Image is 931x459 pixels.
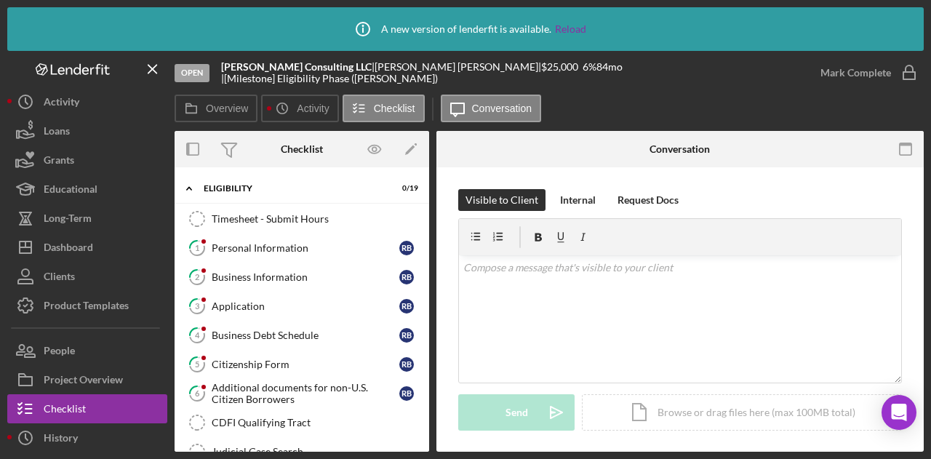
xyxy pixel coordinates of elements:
div: A new version of lenderfit is available. [345,11,586,47]
div: Clients [44,262,75,295]
div: R B [399,386,414,401]
div: Send [506,394,528,431]
div: Additional documents for non-U.S. Citizen Borrowers [212,382,399,405]
a: Reload [555,23,586,35]
div: Personal Information [212,242,399,254]
div: Checklist [44,394,86,427]
a: CDFI Qualifying Tract [182,408,422,437]
button: Internal [553,189,603,211]
button: Dashboard [7,233,167,262]
div: Product Templates [44,291,129,324]
button: Clients [7,262,167,291]
tspan: 5 [195,359,199,369]
div: Timesheet - Submit Hours [212,213,421,225]
label: Overview [206,103,248,114]
div: 0 / 19 [392,184,418,193]
div: Internal [560,189,596,211]
button: Checklist [7,394,167,423]
div: R B [399,357,414,372]
button: Activity [261,95,338,122]
div: Mark Complete [820,58,891,87]
button: Grants [7,145,167,175]
tspan: 2 [195,272,199,282]
button: Send [458,394,575,431]
div: [PERSON_NAME] [PERSON_NAME] | [375,61,541,73]
div: Open Intercom Messenger [882,395,916,430]
div: Grants [44,145,74,178]
button: Conversation [441,95,542,122]
div: History [44,423,78,456]
button: Activity [7,87,167,116]
div: | [221,61,375,73]
div: CDFI Qualifying Tract [212,417,421,428]
div: Conversation [650,143,710,155]
button: Project Overview [7,365,167,394]
button: People [7,336,167,365]
button: Checklist [343,95,425,122]
a: 5Citizenship FormRB [182,350,422,379]
tspan: 4 [195,330,200,340]
div: R B [399,299,414,314]
div: Activity [44,87,79,120]
label: Activity [297,103,329,114]
label: Conversation [472,103,532,114]
div: Long-Term [44,204,92,236]
a: 4Business Debt ScheduleRB [182,321,422,350]
button: Long-Term [7,204,167,233]
label: Checklist [374,103,415,114]
div: Request Docs [618,189,679,211]
div: People [44,336,75,369]
tspan: 3 [195,301,199,311]
tspan: 6 [195,388,200,398]
div: Project Overview [44,365,123,398]
div: Eligibility [204,184,382,193]
div: Dashboard [44,233,93,266]
div: | [Milestone] Eligibility Phase ([PERSON_NAME]) [221,73,438,84]
button: History [7,423,167,452]
tspan: 1 [195,243,199,252]
button: Loans [7,116,167,145]
a: 6Additional documents for non-U.S. Citizen BorrowersRB [182,379,422,408]
span: $25,000 [541,60,578,73]
div: Open [175,64,209,82]
b: [PERSON_NAME] Consulting LLC [221,60,372,73]
a: 3ApplicationRB [182,292,422,321]
button: Overview [175,95,257,122]
div: Application [212,300,399,312]
div: R B [399,270,414,284]
div: 6 % [583,61,596,73]
button: Visible to Client [458,189,546,211]
button: Educational [7,175,167,204]
div: Loans [44,116,70,149]
div: Checklist [281,143,323,155]
a: 2Business InformationRB [182,263,422,292]
div: Visible to Client [465,189,538,211]
div: 84 mo [596,61,623,73]
button: Mark Complete [806,58,924,87]
div: Business Information [212,271,399,283]
div: R B [399,241,414,255]
button: Product Templates [7,291,167,320]
a: Timesheet - Submit Hours [182,204,422,234]
div: Citizenship Form [212,359,399,370]
div: Judicial Case Search [212,446,421,458]
button: Request Docs [610,189,686,211]
a: 1Personal InformationRB [182,234,422,263]
div: Educational [44,175,97,207]
div: Business Debt Schedule [212,330,399,341]
div: R B [399,328,414,343]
